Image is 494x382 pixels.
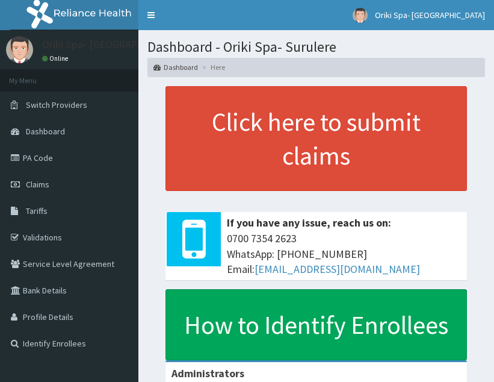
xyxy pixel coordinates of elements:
li: Here [199,62,225,72]
a: Online [42,54,71,63]
b: Administrators [171,366,244,380]
a: How to Identify Enrollees [165,289,467,360]
a: Click here to submit claims [165,86,467,191]
a: [EMAIL_ADDRESS][DOMAIN_NAME] [255,262,420,276]
p: Oriki Spa- [GEOGRAPHIC_DATA] [42,39,188,50]
span: 0700 7354 2623 WhatsApp: [PHONE_NUMBER] Email: [227,231,461,277]
img: User Image [353,8,368,23]
span: Claims [26,179,49,190]
h1: Dashboard - Oriki Spa- Surulere [147,39,485,55]
span: Switch Providers [26,99,87,110]
a: Dashboard [153,62,198,72]
span: Tariffs [26,205,48,216]
span: Dashboard [26,126,65,137]
span: Oriki Spa- [GEOGRAPHIC_DATA] [375,10,485,20]
b: If you have any issue, reach us on: [227,216,391,230]
img: User Image [6,36,33,63]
